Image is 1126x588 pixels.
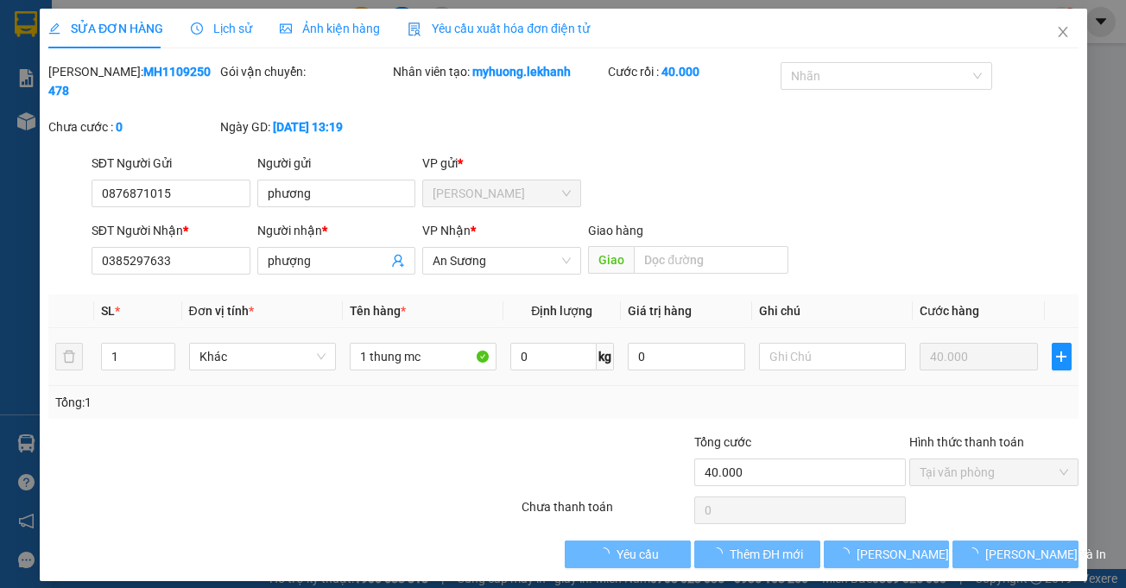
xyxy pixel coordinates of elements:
[408,22,590,35] span: Yêu cầu xuất hóa đơn điện tử
[661,65,699,79] b: 40.000
[985,545,1106,564] span: [PERSON_NAME] và In
[422,224,471,237] span: VP Nhận
[15,74,153,98] div: 0825852885
[634,246,788,274] input: Dọc đường
[165,56,304,80] div: 0346092444
[1038,9,1086,57] button: Close
[101,304,115,318] span: SL
[391,254,405,268] span: user-add
[433,180,571,206] span: Mỹ Hương
[694,541,820,568] button: Thêm ĐH mới
[608,62,776,81] div: Cước rồi :
[694,435,751,449] span: Tổng cước
[15,54,153,74] div: HẠNH
[55,393,436,412] div: Tổng: 1
[48,65,211,98] b: MH1109250478
[162,113,187,131] span: CC :
[752,294,913,328] th: Ghi chú
[588,246,634,274] span: Giao
[422,154,581,173] div: VP gửi
[191,22,252,35] span: Lịch sử
[48,22,60,35] span: edit
[616,545,658,564] span: Yêu cầu
[952,541,1079,568] button: [PERSON_NAME] và In
[165,16,206,35] span: Nhận:
[162,109,306,133] div: 50.000
[1051,343,1071,370] button: plus
[531,304,592,318] span: Định lượng
[256,221,415,240] div: Người nhận
[472,65,571,79] b: myhuong.lekhanh
[188,304,253,318] span: Đơn vị tính
[273,120,343,134] b: [DATE] 13:19
[1055,25,1069,39] span: close
[199,344,325,370] span: Khác
[92,154,250,173] div: SĐT Người Gửi
[191,22,203,35] span: clock-circle
[856,545,994,564] span: [PERSON_NAME] thay đổi
[759,343,906,370] input: Ghi Chú
[92,221,250,240] div: SĐT Người Nhận
[48,62,217,100] div: [PERSON_NAME]:
[55,343,83,370] button: delete
[597,547,616,560] span: loading
[627,304,691,318] span: Giá trị hàng
[433,248,571,274] span: An Sương
[920,459,1067,485] span: Tại văn phòng
[280,22,380,35] span: Ảnh kiện hàng
[837,547,856,560] span: loading
[596,343,613,370] span: kg
[165,15,304,35] div: An Sương
[823,541,949,568] button: [PERSON_NAME] thay đổi
[520,497,692,528] div: Chưa thanh toán
[711,547,730,560] span: loading
[220,117,389,136] div: Ngày GD:
[48,117,217,136] div: Chưa cước :
[730,545,803,564] span: Thêm ĐH mới
[393,62,604,81] div: Nhân viên tạo:
[920,343,1037,370] input: 0
[565,541,691,568] button: Yêu cầu
[966,547,985,560] span: loading
[15,15,153,54] div: [PERSON_NAME]
[165,35,304,56] div: cong
[408,22,421,36] img: icon
[15,15,41,33] span: Gửi:
[920,304,979,318] span: Cước hàng
[48,22,163,35] span: SỬA ĐƠN HÀNG
[350,343,497,370] input: VD: Bàn, Ghế
[220,62,389,81] div: Gói vận chuyển:
[256,154,415,173] div: Người gửi
[280,22,292,35] span: picture
[909,435,1024,449] label: Hình thức thanh toán
[116,120,123,134] b: 0
[1052,350,1070,364] span: plus
[350,304,406,318] span: Tên hàng
[588,224,643,237] span: Giao hàng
